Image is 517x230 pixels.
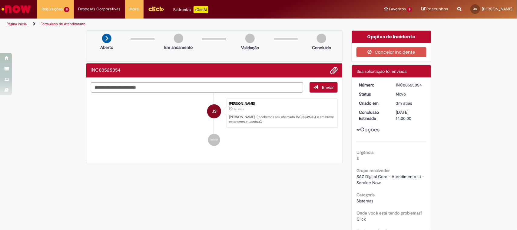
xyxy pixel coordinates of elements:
[164,44,193,50] p: Em andamento
[310,82,338,93] button: Enviar
[356,216,366,222] span: Click
[91,93,338,152] ul: Histórico de tíquete
[421,6,448,12] a: Rascunhos
[7,22,28,26] a: Página inicial
[174,34,183,43] img: img-circle-grey.png
[354,100,392,106] dt: Criado em
[41,6,63,12] span: Requisições
[194,6,208,13] p: +GenAi
[356,156,359,161] span: 3
[356,174,425,185] span: SAZ Digital Core - Atendimento L1 - Service Now
[78,6,121,12] span: Despesas Corporativas
[354,109,392,121] dt: Conclusão Estimada
[102,34,111,43] img: arrow-next.png
[356,210,422,216] b: Onde você está tendo problemas?
[234,107,244,111] span: 3m atrás
[356,198,373,204] span: Sistemas
[356,168,390,173] b: Grupo resolvedor
[245,34,255,43] img: img-circle-grey.png
[389,6,406,12] span: Favoritos
[356,69,406,74] span: Sua solicitação foi enviada
[317,34,326,43] img: img-circle-grey.png
[241,45,259,51] p: Validação
[396,109,424,121] div: [DATE] 14:00:00
[407,7,412,12] span: 8
[396,100,424,106] div: 29/09/2025 12:31:36
[91,99,338,128] li: Jessily Vanessa Souza dos Santos
[64,7,69,12] span: 11
[356,192,375,198] b: Categoria
[130,6,139,12] span: More
[100,44,113,50] p: Aberto
[352,31,431,43] div: Opções do Incidente
[396,82,424,88] div: INC00525054
[234,107,244,111] time: 29/09/2025 12:31:36
[426,6,448,12] span: Rascunhos
[354,91,392,97] dt: Status
[482,6,512,12] span: [PERSON_NAME]
[148,4,164,13] img: click_logo_yellow_360x200.png
[212,104,217,119] span: JS
[91,68,121,73] h2: INC00525054 Histórico de tíquete
[5,19,340,30] ul: Trilhas de página
[91,82,303,93] textarea: Digite sua mensagem aqui...
[229,102,334,106] div: [PERSON_NAME]
[330,66,338,74] button: Adicionar anexos
[396,100,412,106] span: 3m atrás
[322,85,334,90] span: Enviar
[312,45,331,51] p: Concluído
[1,3,32,15] img: ServiceNow
[354,82,392,88] dt: Número
[174,6,208,13] div: Padroniza
[356,47,426,57] button: Cancelar Incidente
[41,22,85,26] a: Formulário de Atendimento
[396,91,424,97] div: Novo
[474,7,477,11] span: JS
[207,104,221,118] div: Jessily Vanessa Souza dos Santos
[356,150,373,155] b: Urgência
[396,100,412,106] time: 29/09/2025 12:31:36
[229,115,334,124] p: [PERSON_NAME]! Recebemos seu chamado INC00525054 e em breve estaremos atuando.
